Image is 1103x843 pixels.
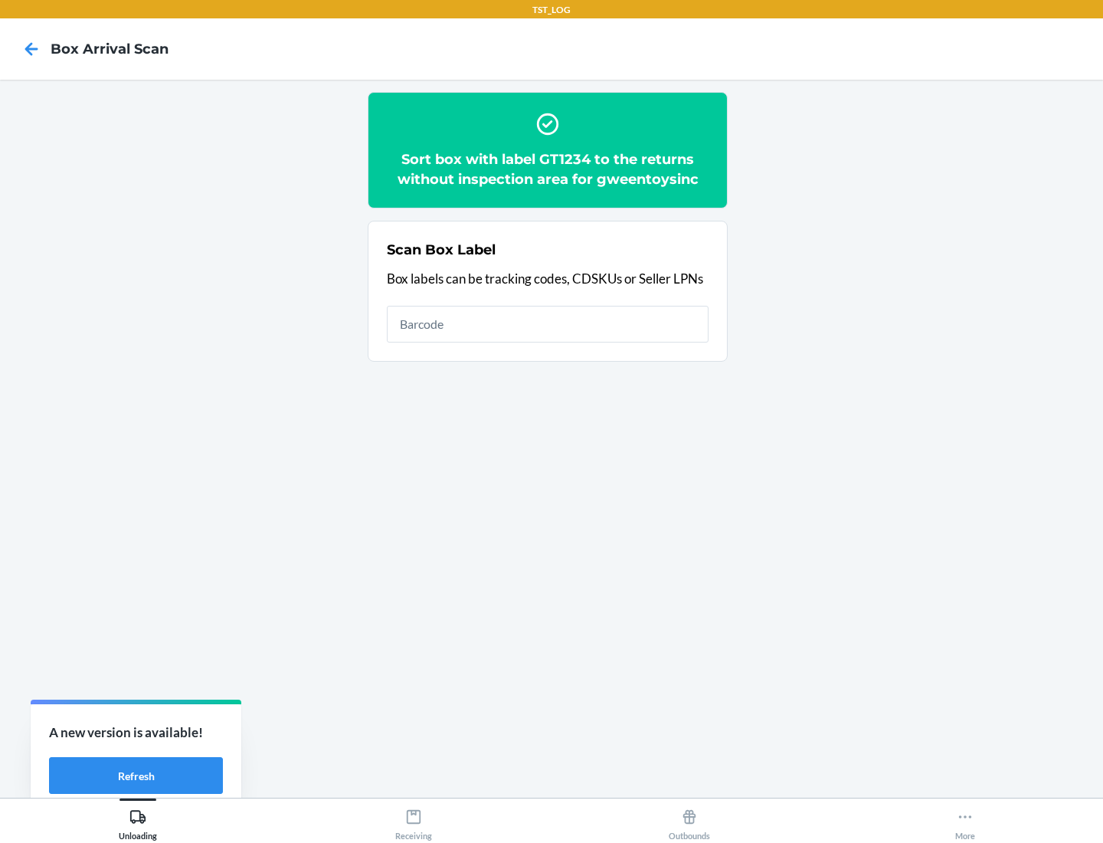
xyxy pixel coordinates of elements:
h2: Scan Box Label [387,240,496,260]
div: Receiving [395,802,432,841]
p: TST_LOG [532,3,571,17]
div: Unloading [119,802,157,841]
div: Outbounds [669,802,710,841]
h4: Box Arrival Scan [51,39,169,59]
h2: Sort box with label GT1234 to the returns without inspection area for gweentoysinc [387,149,709,189]
button: Receiving [276,799,551,841]
p: Box labels can be tracking codes, CDSKUs or Seller LPNs [387,269,709,289]
div: More [955,802,975,841]
button: Outbounds [551,799,827,841]
button: Refresh [49,757,223,794]
p: A new version is available! [49,723,223,743]
input: Barcode [387,306,709,343]
button: More [827,799,1103,841]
